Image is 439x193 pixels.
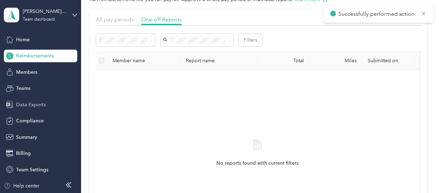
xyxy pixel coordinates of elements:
[4,182,39,190] button: Help center
[141,16,182,23] span: One-off Reports
[362,51,415,70] th: Submitted on
[16,101,46,108] span: Data Exports
[113,58,175,64] div: Member name
[216,159,298,167] span: No reports found with current filters
[16,150,31,157] span: Billing
[16,36,30,43] span: Home
[23,8,66,15] div: [PERSON_NAME] and [PERSON_NAME] [PERSON_NAME] - [GEOGRAPHIC_DATA], [GEOGRAPHIC_DATA]
[16,117,44,124] span: Compliance
[96,16,134,23] span: All pay periods
[263,58,304,64] div: Total
[338,10,416,19] p: Successfully performed action
[16,52,54,59] span: Reimbursements
[180,51,257,70] th: Report name
[239,34,262,46] button: Filters
[400,154,439,193] iframe: Everlance-gr Chat Button Frame
[315,58,357,64] div: Miles
[16,134,37,141] span: Summary
[16,85,30,92] span: Teams
[16,69,37,76] span: Members
[107,51,180,70] th: Member name
[16,166,48,173] span: Team Settings
[23,17,55,22] div: Team dashboard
